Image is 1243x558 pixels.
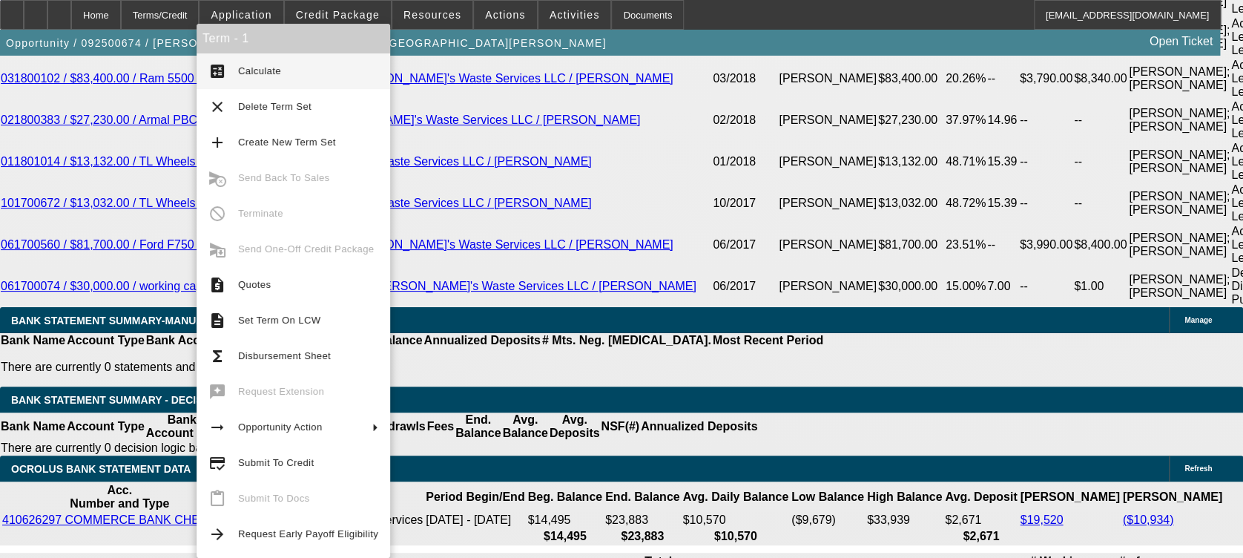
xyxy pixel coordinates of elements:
span: Delete Term Set [238,101,311,112]
a: 101700672 / $13,032.00 / TL Wheels / Armal Inc. / [PERSON_NAME]'s Waste Services LLC / [PERSON_NAME] [1,197,592,209]
button: Resources [392,1,472,29]
td: $8,400.00 [1073,224,1128,266]
a: $19,520 [1020,513,1063,526]
th: Account Type [66,413,145,441]
th: $2,671 [944,529,1018,544]
th: Avg. Balance [501,413,548,441]
th: Beg. Balance [527,483,602,511]
span: Submit To Credit [238,457,314,468]
td: -- [1073,99,1128,141]
td: -- [1073,183,1128,224]
th: Annualized Deposits [423,333,541,348]
button: Actions [474,1,537,29]
td: 15.39 [986,141,1019,183]
span: Request Early Payoff Eligibility [238,528,378,539]
td: [PERSON_NAME] [778,141,877,183]
td: $8,340.00 [1073,58,1128,99]
th: Fees [426,413,455,441]
th: $10,570 [682,529,789,544]
mat-icon: functions [208,347,226,365]
th: Most Recent Period [712,333,824,348]
span: Create New Term Set [238,137,336,148]
td: -- [1073,141,1128,183]
mat-icon: description [208,312,226,329]
th: End. Balance [604,483,680,511]
span: Opportunity Action [238,421,323,433]
th: # Mts. Neg. [MEDICAL_DATA]. [541,333,712,348]
th: Annualized Deposits [640,413,758,441]
mat-icon: add [208,134,226,151]
td: 06/2017 [712,224,778,266]
th: $14,495 [527,529,602,544]
td: [DATE] - [DATE] [425,513,525,528]
td: 15.39 [986,183,1019,224]
td: 06/2017 [712,266,778,307]
a: 011801014 / $13,132.00 / TL Wheels / Armal Inc. / [PERSON_NAME]'s Waste Services LLC / [PERSON_NAME] [1,155,592,168]
td: -- [986,58,1019,99]
td: $2,671 [944,513,1018,528]
th: Bank Account NO. [145,413,219,441]
td: [PERSON_NAME]; [PERSON_NAME] [1128,224,1230,266]
th: Acc. Number and Type [1,483,238,511]
td: $27,230.00 [877,99,945,141]
a: ($10,934) [1123,513,1174,526]
td: [PERSON_NAME] [778,58,877,99]
span: BANK STATEMENT SUMMARY-MANUAL [11,315,210,326]
td: 15.00% [945,266,986,307]
td: 48.72% [945,183,986,224]
td: 14.96 [986,99,1019,141]
td: -- [1019,99,1073,141]
button: Application [200,1,283,29]
td: $30,000.00 [877,266,945,307]
mat-icon: arrow_right_alt [208,418,226,436]
td: [PERSON_NAME] [778,99,877,141]
td: 02/2018 [712,99,778,141]
span: Set Term On LCW [238,315,320,326]
td: 7.00 [986,266,1019,307]
span: OCROLUS BANK STATEMENT DATA [11,463,191,475]
span: Disbursement Sheet [238,350,331,361]
th: Period Begin/End [425,483,525,511]
mat-icon: clear [208,98,226,116]
th: Withdrawls [361,413,426,441]
td: -- [1019,183,1073,224]
th: Low Balance [791,483,865,511]
td: 01/2018 [712,141,778,183]
a: 031800102 / $83,400.00 / Ram 5500 / Flowmark Vacuum Trucks / [PERSON_NAME]'s Waste Services LLC /... [1,72,673,85]
td: 20.26% [945,58,986,99]
span: Quotes [238,279,271,290]
th: Account Type [66,333,145,348]
span: Calculate [238,65,281,76]
td: $1.00 [1073,266,1128,307]
a: Open Ticket [1144,29,1219,54]
span: Opportunity / 092500674 / [PERSON_NAME]'s Waste Services LLC / [GEOGRAPHIC_DATA][PERSON_NAME] [6,37,607,49]
th: Bank Account NO. [145,333,251,348]
a: 061700560 / $81,700.00 / Ford F750 / Flowmark Vacuum Trucks / [PERSON_NAME]'s Waste Services LLC ... [1,238,673,251]
th: [PERSON_NAME] [1019,483,1120,511]
td: 23.51% [945,224,986,266]
mat-icon: request_quote [208,276,226,294]
th: Avg. Deposit [944,483,1018,511]
td: $83,400.00 [877,58,945,99]
td: $10,570 [682,513,789,528]
td: $81,700.00 [877,224,945,266]
td: [PERSON_NAME] [778,183,877,224]
td: $33,939 [866,513,943,528]
td: -- [986,224,1019,266]
td: [PERSON_NAME]; [PERSON_NAME] [1128,58,1230,99]
button: Activities [538,1,611,29]
td: 10/2017 [712,183,778,224]
button: Credit Package [285,1,391,29]
td: -- [1019,141,1073,183]
span: Credit Package [296,9,380,21]
a: 061700074 / $30,000.00 / working cap working cap / Working Capital / [PERSON_NAME]'s Waste Servic... [1,280,696,292]
td: [PERSON_NAME] [778,266,877,307]
th: [PERSON_NAME] [1122,483,1223,511]
td: 37.97% [945,99,986,141]
td: [PERSON_NAME]; [PERSON_NAME] [1128,99,1230,141]
th: NSF(#) [600,413,640,441]
td: 03/2018 [712,58,778,99]
td: $13,132.00 [877,141,945,183]
span: Refresh [1184,465,1212,473]
mat-icon: credit_score [208,454,226,472]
